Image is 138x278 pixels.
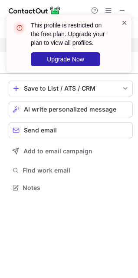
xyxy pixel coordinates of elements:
button: Add to email campaign [9,143,133,159]
img: ContactOut v5.3.10 [9,5,61,16]
header: This profile is restricted on the free plan. Upgrade your plan to view all profiles. [31,21,111,47]
button: Notes [9,182,133,194]
button: save-profile-one-click [9,81,133,96]
button: Upgrade Now [31,52,100,66]
span: Send email [24,127,57,134]
div: Save to List / ATS / CRM [24,85,118,92]
span: Add to email campaign [23,148,92,155]
span: Upgrade Now [47,56,84,63]
button: AI write personalized message [9,102,133,117]
img: error [13,21,26,35]
span: AI write personalized message [24,106,116,113]
span: Notes [23,184,129,192]
button: Find work email [9,164,133,176]
button: Send email [9,122,133,138]
span: Find work email [23,166,129,174]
